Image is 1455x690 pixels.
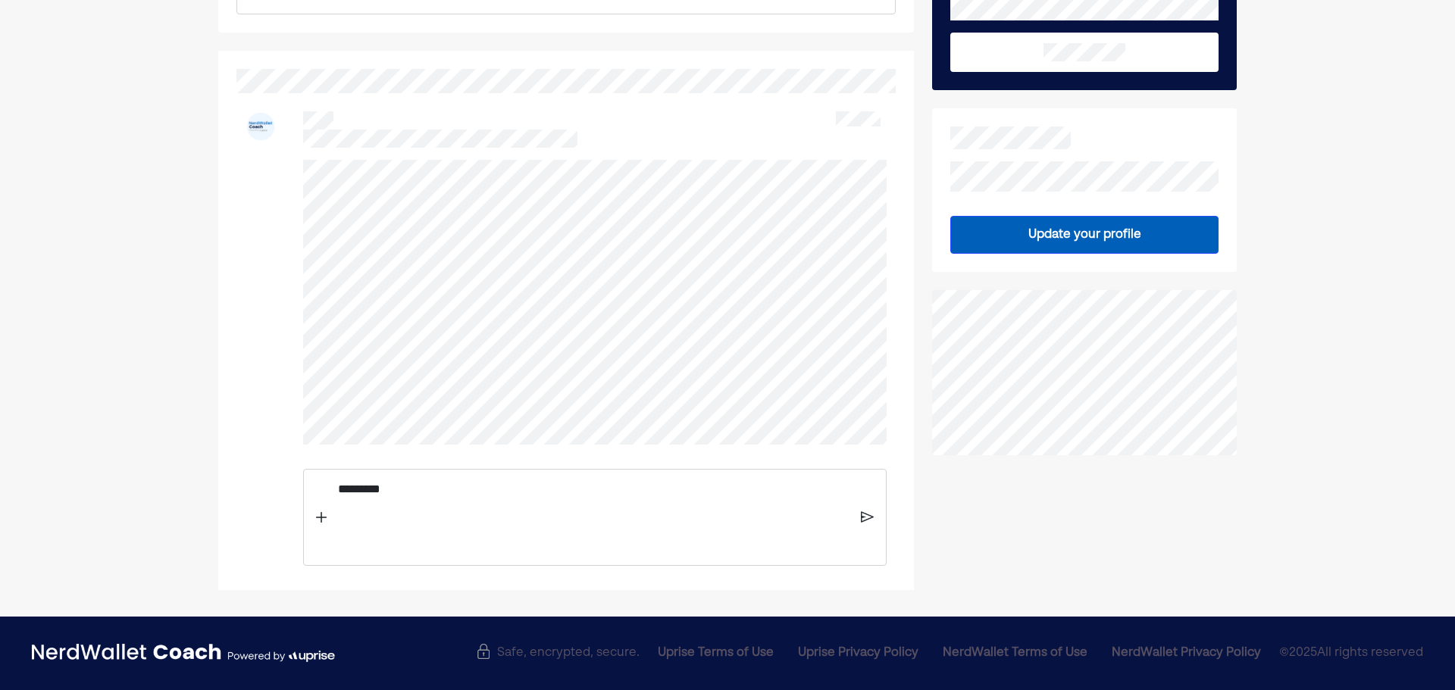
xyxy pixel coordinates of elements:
[943,644,1087,662] div: NerdWallet Terms of Use
[330,470,857,566] div: Rich Text Editor. Editing area: main
[1112,644,1261,662] div: NerdWallet Privacy Policy
[1279,644,1423,663] span: © 2025 All rights reserved
[950,216,1219,254] button: Update your profile
[476,644,640,657] div: Safe, encrypted, secure.
[658,644,774,662] div: Uprise Terms of Use
[798,644,918,662] div: Uprise Privacy Policy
